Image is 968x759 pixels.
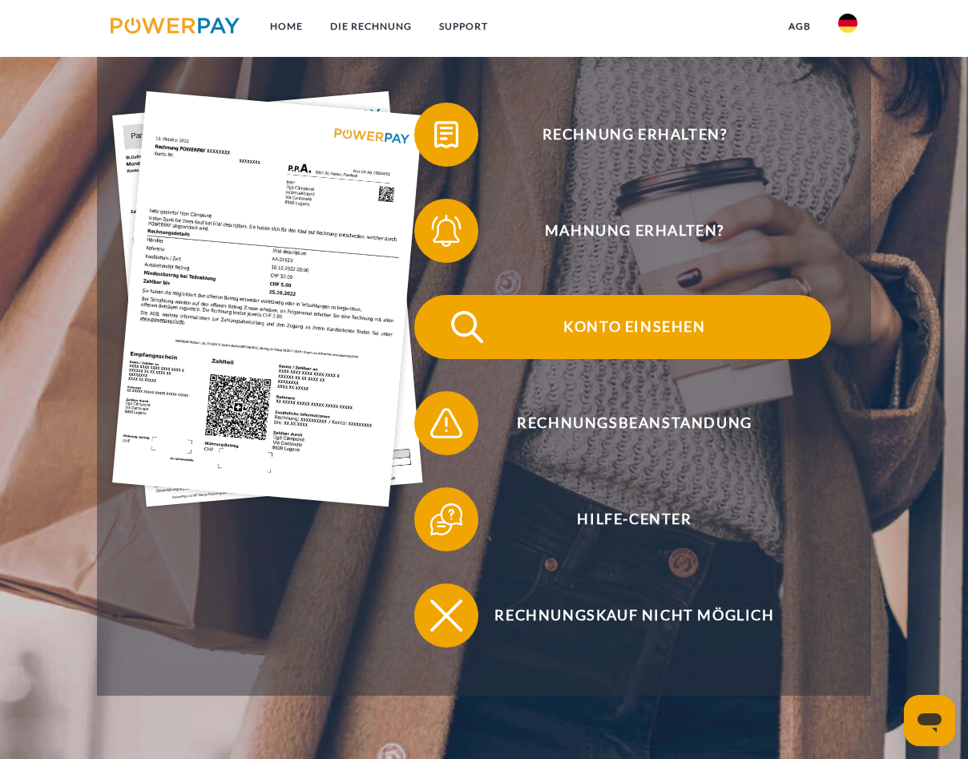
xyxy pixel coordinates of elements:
[426,499,466,539] img: qb_help.svg
[414,295,831,359] button: Konto einsehen
[438,199,831,263] span: Mahnung erhalten?
[438,487,831,551] span: Hilfe-Center
[438,295,831,359] span: Konto einsehen
[426,403,466,443] img: qb_warning.svg
[426,12,502,41] a: SUPPORT
[426,595,466,636] img: qb_close.svg
[838,14,857,33] img: de
[438,103,831,167] span: Rechnung erhalten?
[414,199,831,263] button: Mahnung erhalten?
[414,487,831,551] button: Hilfe-Center
[317,12,426,41] a: DIE RECHNUNG
[775,12,825,41] a: agb
[438,391,831,455] span: Rechnungsbeanstandung
[426,211,466,251] img: qb_bell.svg
[112,91,423,507] img: single_invoice_powerpay_de.jpg
[414,583,831,648] button: Rechnungskauf nicht möglich
[414,391,831,455] button: Rechnungsbeanstandung
[426,115,466,155] img: qb_bill.svg
[111,18,240,34] img: logo-powerpay.svg
[904,695,955,746] iframe: Schaltfläche zum Öffnen des Messaging-Fensters; Konversation läuft
[447,307,487,347] img: qb_search.svg
[256,12,317,41] a: Home
[438,583,831,648] span: Rechnungskauf nicht möglich
[414,103,831,167] button: Rechnung erhalten?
